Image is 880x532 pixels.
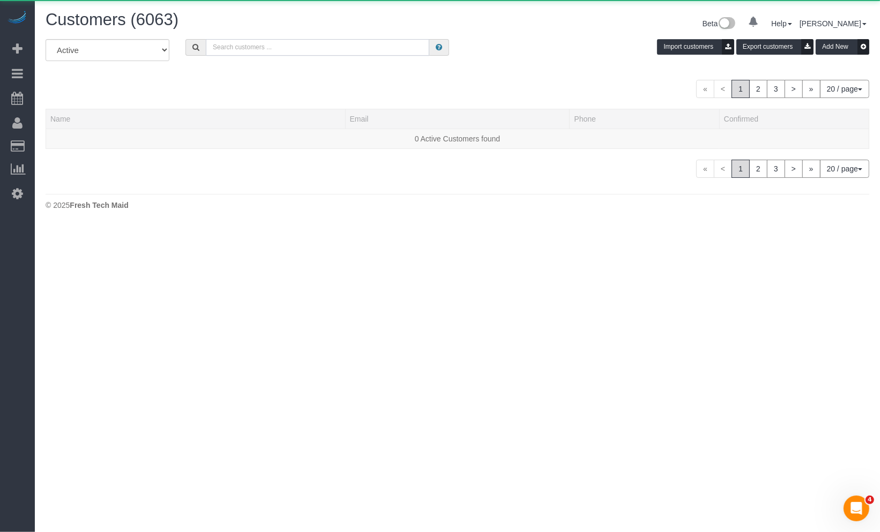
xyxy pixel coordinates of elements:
[696,160,869,178] nav: Pagination navigation
[570,109,719,129] th: Phone
[785,80,803,98] a: >
[767,160,785,178] a: 3
[46,10,178,29] span: Customers (6063)
[749,80,767,98] a: 2
[714,160,732,178] span: <
[802,160,821,178] a: »
[802,80,821,98] a: »
[767,80,785,98] a: 3
[820,160,869,178] button: 20 / page
[206,39,429,56] input: Search customers ...
[844,496,869,521] iframe: Intercom live chat
[70,201,128,209] strong: Fresh Tech Maid
[345,109,570,129] th: Email
[866,496,874,504] span: 4
[816,39,869,55] button: Add New
[46,109,346,129] th: Name
[800,19,867,28] a: [PERSON_NAME]
[771,19,792,28] a: Help
[696,160,714,178] span: «
[703,19,736,28] a: Beta
[46,129,869,148] td: 0 Active Customers found
[718,17,735,31] img: New interface
[657,39,734,55] button: Import customers
[714,80,732,98] span: <
[696,80,869,98] nav: Pagination navigation
[696,80,714,98] span: «
[785,160,803,178] a: >
[820,80,869,98] button: 20 / page
[736,39,814,55] button: Export customers
[749,160,767,178] a: 2
[732,160,750,178] span: 1
[6,11,28,26] img: Automaid Logo
[719,109,869,129] th: Confirmed
[732,80,750,98] span: 1
[46,200,869,211] div: © 2025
